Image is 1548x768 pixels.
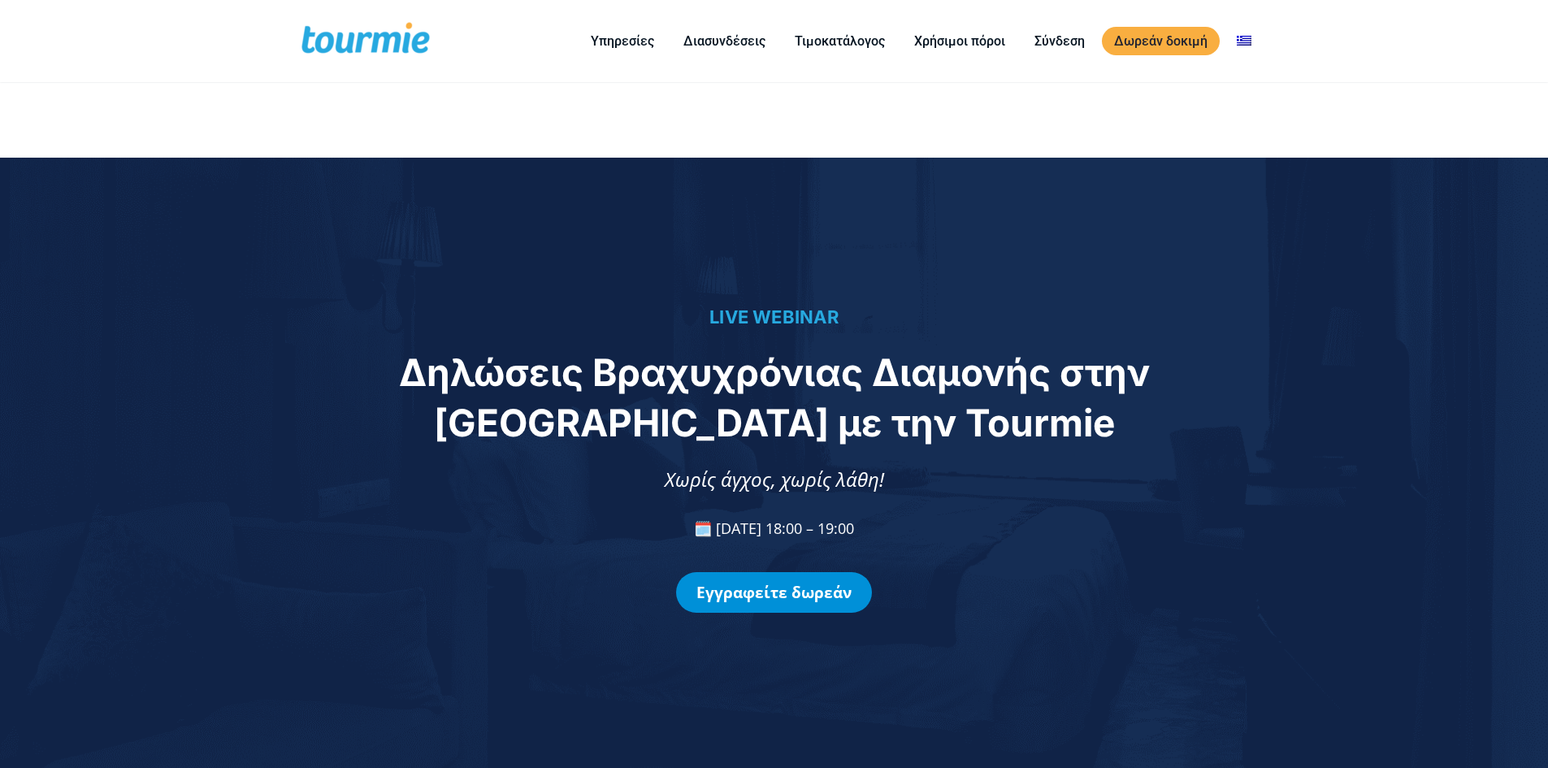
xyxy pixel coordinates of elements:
span: 🗓️ [DATE] 18:00 – 19:00 [694,519,854,538]
a: Τιμοκατάλογος [783,31,897,51]
a: Σύνδεση [1022,31,1097,51]
a: Διασυνδέσεις [671,31,778,51]
a: Χρήσιμοι πόροι [902,31,1017,51]
a: Υπηρεσίες [579,31,666,51]
span: LIVE WEBINAR [709,306,839,328]
a: Δωρεάν δοκιμή [1102,27,1220,55]
a: Εγγραφείτε δωρεάν [676,572,872,613]
span: Χωρίς άγχος, χωρίς λάθη! [665,466,884,492]
span: Δηλώσεις Βραχυχρόνιας Διαμονής στην [GEOGRAPHIC_DATA] με την Tourmie [399,349,1150,445]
